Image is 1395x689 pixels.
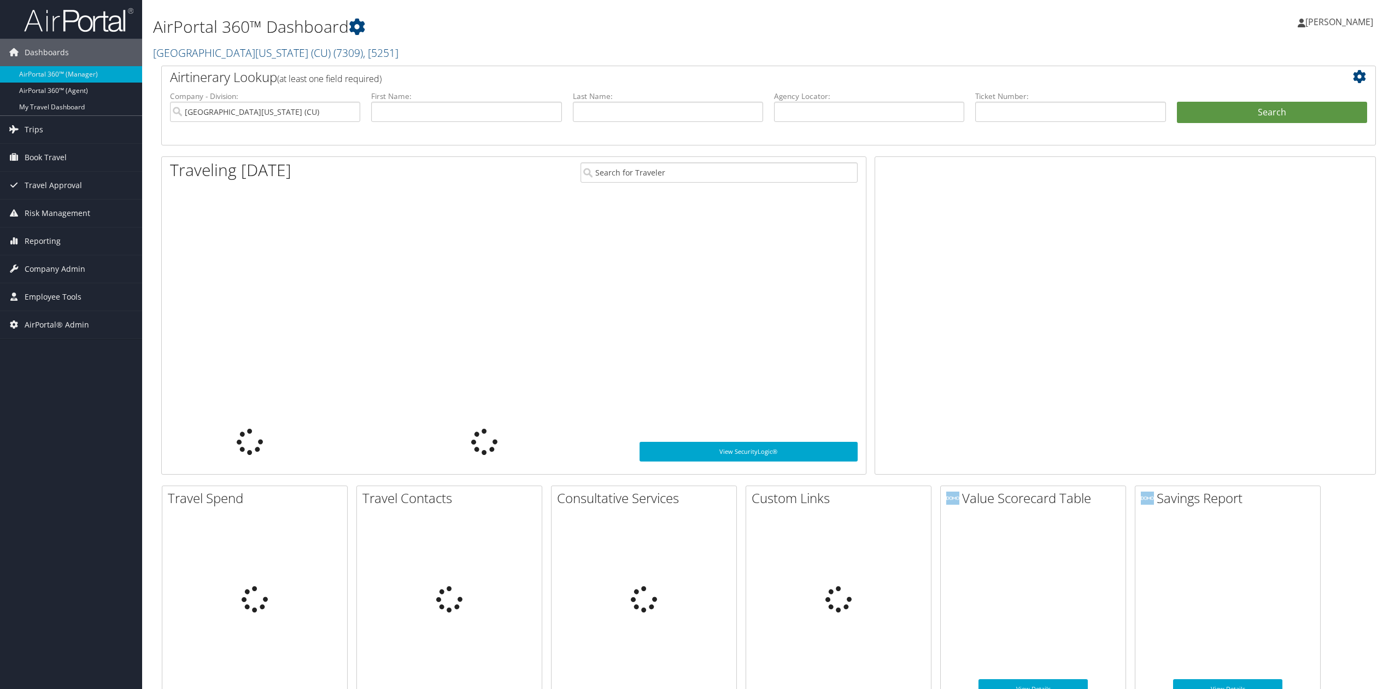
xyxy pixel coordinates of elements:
span: Dashboards [25,39,69,66]
span: , [ 5251 ] [363,45,398,60]
span: ( 7309 ) [333,45,363,60]
span: Book Travel [25,144,67,171]
button: Search [1177,102,1367,124]
img: domo-logo.png [1141,492,1154,505]
h1: AirPortal 360™ Dashboard [153,15,974,38]
label: First Name: [371,91,561,102]
img: airportal-logo.png [24,7,133,33]
span: Risk Management [25,200,90,227]
span: Travel Approval [25,172,82,199]
a: [PERSON_NAME] [1298,5,1384,38]
h2: Value Scorecard Table [946,489,1126,507]
label: Company - Division: [170,91,360,102]
a: View SecurityLogic® [640,442,858,462]
h2: Travel Spend [168,489,347,507]
span: Trips [25,116,43,143]
h2: Travel Contacts [362,489,542,507]
span: Company Admin [25,255,85,283]
input: Search for Traveler [581,162,858,183]
a: [GEOGRAPHIC_DATA][US_STATE] (CU) [153,45,398,60]
img: domo-logo.png [946,492,959,505]
label: Agency Locator: [774,91,964,102]
h2: Airtinerary Lookup [170,68,1266,86]
span: Employee Tools [25,283,81,311]
h1: Traveling [DATE] [170,159,291,182]
label: Last Name: [573,91,763,102]
span: AirPortal® Admin [25,311,89,338]
span: [PERSON_NAME] [1305,16,1373,28]
span: (at least one field required) [277,73,382,85]
label: Ticket Number: [975,91,1165,102]
span: Reporting [25,227,61,255]
h2: Consultative Services [557,489,736,507]
h2: Savings Report [1141,489,1320,507]
h2: Custom Links [752,489,931,507]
